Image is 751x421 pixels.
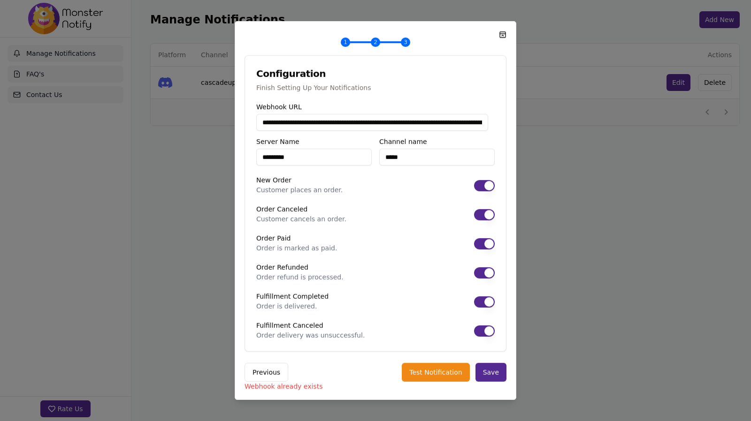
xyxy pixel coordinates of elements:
[256,301,329,311] p: Order is delivered.
[256,272,344,282] p: Order refund is processed.
[245,382,506,391] p: Webhook already exists
[475,363,506,382] button: Save
[256,322,323,329] label: Fulfillment Canceled
[256,138,299,145] label: Server Name
[256,243,337,253] p: Order is marked as paid.
[256,83,495,92] p: Finish Setting Up Your Notifications
[256,176,291,184] label: New Order
[256,103,302,111] label: Webhook URL
[245,363,288,382] button: Previous
[402,363,469,382] button: Test Notification
[379,138,427,145] label: Channel name
[256,293,329,300] label: Fulfillment Completed
[256,214,346,224] p: Customer cancels an order.
[256,67,495,80] h3: Configuration
[256,331,365,340] p: Order delivery was unsuccessful.
[256,263,308,271] label: Order Refunded
[256,234,291,242] label: Order Paid
[256,185,343,195] p: Customer places an order.
[256,205,307,213] label: Order Canceled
